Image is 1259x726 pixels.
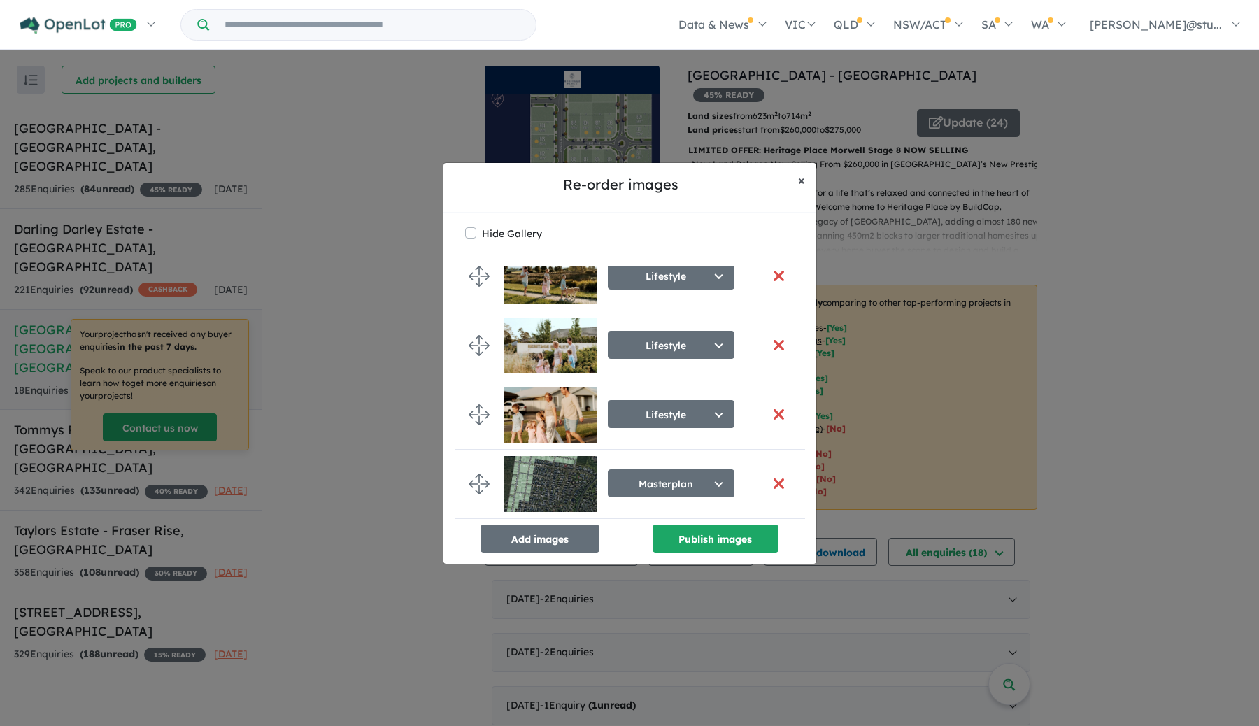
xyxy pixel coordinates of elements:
button: Publish images [653,525,778,553]
img: drag.svg [469,404,490,425]
img: Heritage%20Place%20Estate%20-%20Morwell___1715309370_1.jpg [504,387,597,443]
input: Try estate name, suburb, builder or developer [212,10,533,40]
label: Hide Gallery [482,224,542,243]
button: Add images [481,525,599,553]
img: drag.svg [469,335,490,356]
button: Lifestyle [608,400,734,428]
img: Heritage%20Place%20Estate%20-%20Morwell___1715309370.jpg [504,248,597,304]
img: drag.svg [469,474,490,494]
img: Heritage%20Place%20Estate%20-%20Morwell___1701649957_0.jpg [504,456,597,512]
img: Openlot PRO Logo White [20,17,137,34]
button: Lifestyle [608,262,734,290]
span: × [798,172,805,188]
button: Lifestyle [608,331,734,359]
h5: Re-order images [455,174,787,195]
img: drag.svg [469,266,490,287]
img: Heritage%20Place%20Estate%20-%20Morwell___1715309370_0.jpg [504,318,597,373]
button: Masterplan [608,469,734,497]
span: [PERSON_NAME]@stu... [1090,17,1222,31]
